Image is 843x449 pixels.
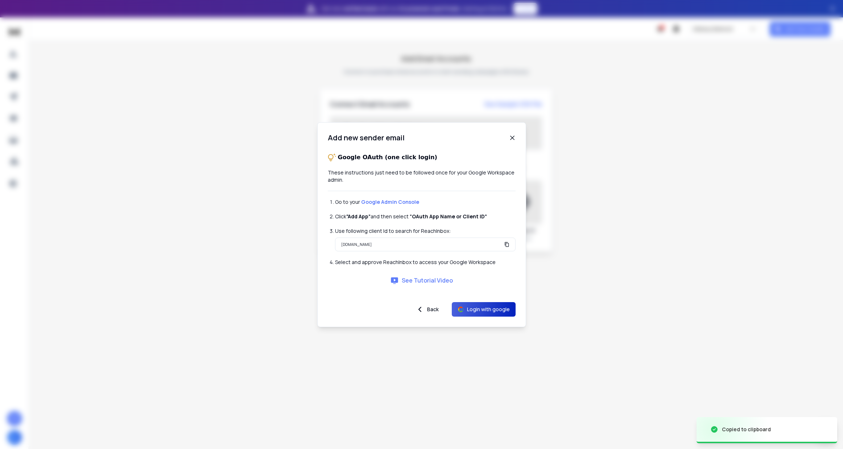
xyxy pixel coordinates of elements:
[410,302,445,317] button: Back
[338,153,437,162] p: Google OAuth (one click login)
[328,133,405,143] h1: Add new sender email
[452,302,516,317] button: Login with google
[341,241,372,248] p: [DOMAIN_NAME]
[346,213,371,220] strong: ”Add App”
[335,227,516,235] li: Use following client Id to search for ReachInbox:
[335,259,516,266] li: Select and approve ReachInbox to access your Google Workspace
[390,276,453,285] a: See Tutorial Video
[335,213,516,220] li: Click and then select
[328,153,336,162] img: tips
[335,198,516,206] li: Go to your
[328,169,516,184] p: These instructions just need to be followed once for your Google Workspace admin.
[410,213,487,220] strong: “OAuth App Name or Client ID”
[722,426,771,433] div: Copied to clipboard
[361,198,419,205] a: Google Admin Console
